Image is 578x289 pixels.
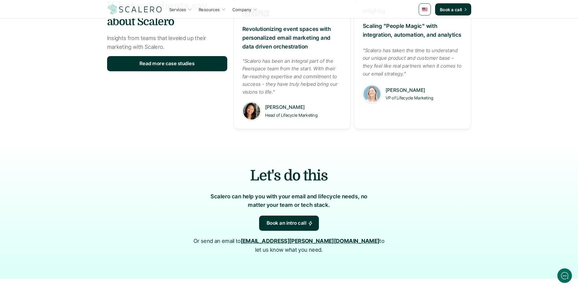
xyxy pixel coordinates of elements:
[51,212,77,216] span: We run on Gist
[5,39,117,52] button: New conversation
[363,22,462,39] p: Scaling "People Magic" with integration, automation, and analytics
[39,43,73,48] span: New conversation
[241,238,380,244] a: [EMAIL_ADDRESS][PERSON_NAME][DOMAIN_NAME]
[265,111,342,119] p: Head of Lifecycle Marketing
[242,25,342,51] p: Revolutionizing event spaces with personalized email marketing and data driven orchestration
[140,60,195,68] p: Read more case studies
[386,94,462,102] p: VP of Lifecycle Marketing
[6,27,115,34] h2: Let us know if we can help with lifecycle marketing.
[440,6,462,13] p: Book a call
[107,56,227,71] a: Read more case studies
[557,268,572,283] iframe: gist-messenger-bubble-iframe
[131,166,447,186] h2: Let's do this
[107,34,227,52] p: Insights from teams that leveled up their marketing with Scalero.
[386,86,462,94] p: [PERSON_NAME]
[232,6,252,13] p: Company
[169,6,186,13] p: Services
[363,47,463,77] em: "Scalero has taken the time to understand our unique product and customer base – they feel like r...
[265,103,342,111] p: [PERSON_NAME]
[259,216,319,231] a: Book an intro call
[191,237,388,254] p: Or send an email to to let us know what you need.
[242,58,339,95] em: "Scalero has been an integral part of the Peerspace team from the start. With their far-reaching ...
[199,6,220,13] p: Resources
[435,3,471,15] a: Book a call
[267,219,307,227] p: Book an intro call
[204,192,374,210] p: Scalero can help you with your email and lifecycle needs, no matter your team or tech stack.
[6,15,115,24] h1: Hi! Welcome to Scalero.
[107,4,163,15] img: Scalero company logo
